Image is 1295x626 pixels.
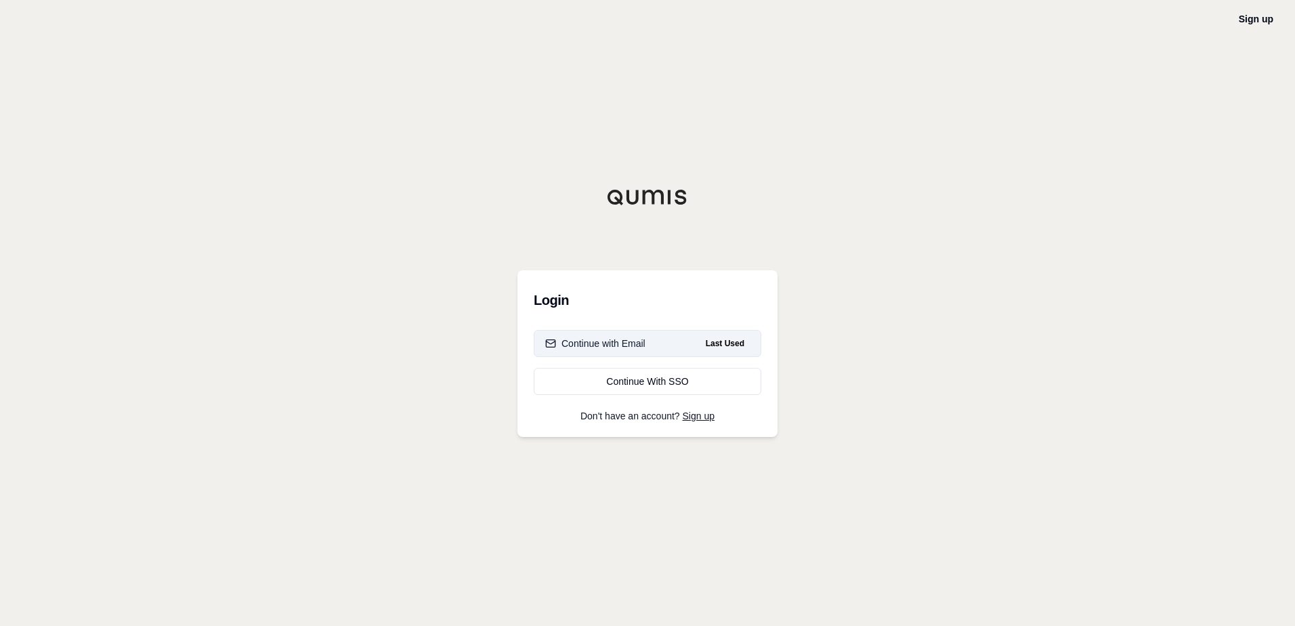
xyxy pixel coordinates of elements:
[683,411,715,421] a: Sign up
[700,335,750,352] span: Last Used
[534,368,761,395] a: Continue With SSO
[534,411,761,421] p: Don't have an account?
[534,330,761,357] button: Continue with EmailLast Used
[607,189,688,205] img: Qumis
[545,337,645,350] div: Continue with Email
[534,287,761,314] h3: Login
[1239,14,1273,24] a: Sign up
[545,375,750,388] div: Continue With SSO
